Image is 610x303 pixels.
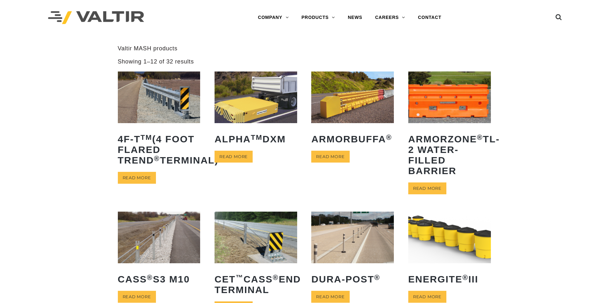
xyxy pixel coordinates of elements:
a: NEWS [341,11,369,24]
a: CAREERS [369,11,411,24]
a: ENERGITE®III [408,212,491,289]
a: ArmorBuffa® [311,72,394,149]
a: CONTACT [411,11,448,24]
sup: ™ [236,274,244,282]
sup: ® [477,133,483,141]
a: Read more about “4F-TTM (4 Foot Flared TREND® Terminal)” [118,172,156,184]
p: Showing 1–12 of 32 results [118,58,194,65]
sup: ® [462,274,468,282]
sup: ® [154,155,160,163]
a: Read more about “ArmorBuffa®” [311,151,349,163]
a: Read more about “CASS® S3 M10” [118,291,156,303]
a: 4F-TTM(4 Foot Flared TREND®Terminal) [118,72,200,170]
a: Dura-Post® [311,212,394,289]
a: Read more about “ENERGITE® III” [408,291,446,303]
a: Read more about “ArmorZone® TL-2 Water-Filled Barrier” [408,182,446,194]
h2: CET CASS End Terminal [215,269,297,300]
h2: Dura-Post [311,269,394,289]
a: Read more about “Dura-Post®” [311,291,349,303]
h2: ArmorBuffa [311,129,394,149]
a: CET™CASS®End Terminal [215,212,297,300]
h2: ArmorZone TL-2 Water-Filled Barrier [408,129,491,181]
h2: ALPHA DXM [215,129,297,149]
p: Valtir MASH products [118,45,492,52]
h2: CASS S3 M10 [118,269,200,289]
sup: ® [273,274,279,282]
sup: ® [374,274,380,282]
a: PRODUCTS [295,11,341,24]
h2: 4F-T (4 Foot Flared TREND Terminal) [118,129,200,170]
a: ArmorZone®TL-2 Water-Filled Barrier [408,72,491,181]
a: COMPANY [251,11,295,24]
img: Valtir [48,11,144,24]
sup: TM [141,133,152,141]
h2: ENERGITE III [408,269,491,289]
a: CASS®S3 M10 [118,212,200,289]
a: Read more about “ALPHATM DXM” [215,151,253,163]
sup: ® [386,133,392,141]
sup: ® [147,274,153,282]
a: ALPHATMDXM [215,72,297,149]
sup: TM [251,133,263,141]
